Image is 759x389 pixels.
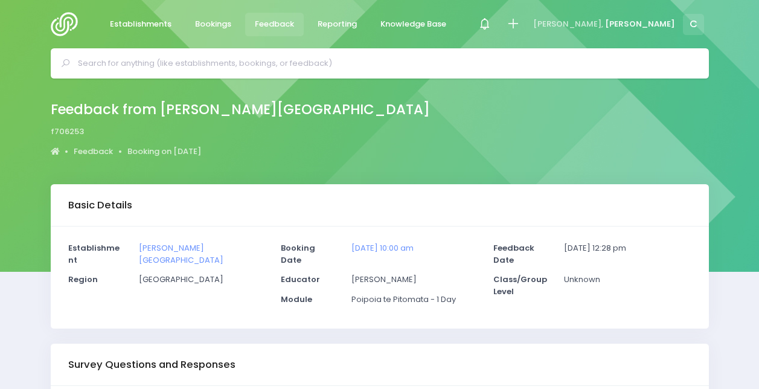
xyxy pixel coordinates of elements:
[68,274,98,285] strong: Region
[74,146,113,158] a: Feedback
[564,274,691,286] p: Unknown
[308,13,367,36] a: Reporting
[564,242,691,254] p: [DATE] 12:28 pm
[51,12,85,36] img: Logo
[318,18,357,30] span: Reporting
[68,359,235,371] h3: Survey Questions and Responses
[195,18,231,30] span: Bookings
[281,242,315,266] strong: Booking Date
[351,274,478,286] p: [PERSON_NAME]
[493,274,547,297] strong: Class/Group Level
[605,18,675,30] span: [PERSON_NAME]
[132,274,274,294] div: [GEOGRAPHIC_DATA]
[245,13,304,36] a: Feedback
[51,126,84,138] span: f706253
[139,242,223,266] a: [PERSON_NAME][GEOGRAPHIC_DATA]
[351,294,478,306] p: Poipoia te Pitomata - 1 Day
[281,274,320,285] strong: Educator
[185,13,242,36] a: Bookings
[100,13,182,36] a: Establishments
[68,242,120,266] strong: Establishment
[371,13,456,36] a: Knowledge Base
[78,54,692,72] input: Search for anything (like establishments, bookings, or feedback)
[380,18,446,30] span: Knowledge Base
[533,18,603,30] span: [PERSON_NAME],
[493,242,534,266] strong: Feedback Date
[683,14,704,35] span: C
[68,199,132,211] h3: Basic Details
[110,18,171,30] span: Establishments
[127,146,201,158] a: Booking on [DATE]
[51,101,430,118] h2: Feedback from [PERSON_NAME][GEOGRAPHIC_DATA]
[281,294,312,305] strong: Module
[255,18,294,30] span: Feedback
[351,242,414,254] a: [DATE] 10:00 am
